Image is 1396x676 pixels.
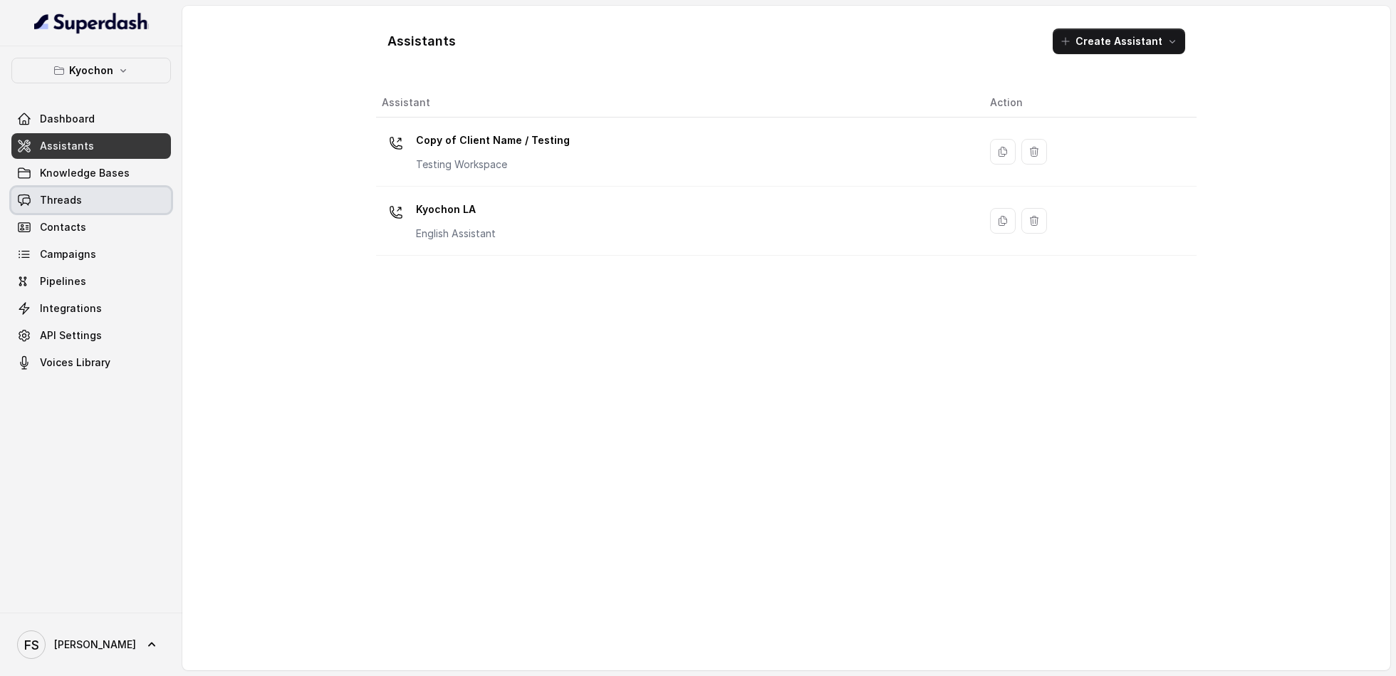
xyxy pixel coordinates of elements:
[40,328,102,343] span: API Settings
[11,241,171,267] a: Campaigns
[11,350,171,375] a: Voices Library
[1053,28,1185,54] button: Create Assistant
[416,157,570,172] p: Testing Workspace
[11,214,171,240] a: Contacts
[11,133,171,159] a: Assistants
[34,11,149,34] img: light.svg
[11,160,171,186] a: Knowledge Bases
[387,30,456,53] h1: Assistants
[40,301,102,316] span: Integrations
[11,323,171,348] a: API Settings
[11,296,171,321] a: Integrations
[11,625,171,665] a: [PERSON_NAME]
[69,62,113,79] p: Kyochon
[40,193,82,207] span: Threads
[11,269,171,294] a: Pipelines
[416,129,570,152] p: Copy of Client Name / Testing
[54,638,136,652] span: [PERSON_NAME]
[40,247,96,261] span: Campaigns
[40,139,94,153] span: Assistants
[416,198,496,221] p: Kyochon LA
[979,88,1197,118] th: Action
[40,274,86,288] span: Pipelines
[11,187,171,213] a: Threads
[376,88,979,118] th: Assistant
[416,227,496,241] p: English Assistant
[24,638,39,652] text: FS
[40,220,86,234] span: Contacts
[40,112,95,126] span: Dashboard
[40,166,130,180] span: Knowledge Bases
[11,106,171,132] a: Dashboard
[40,355,110,370] span: Voices Library
[11,58,171,83] button: Kyochon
